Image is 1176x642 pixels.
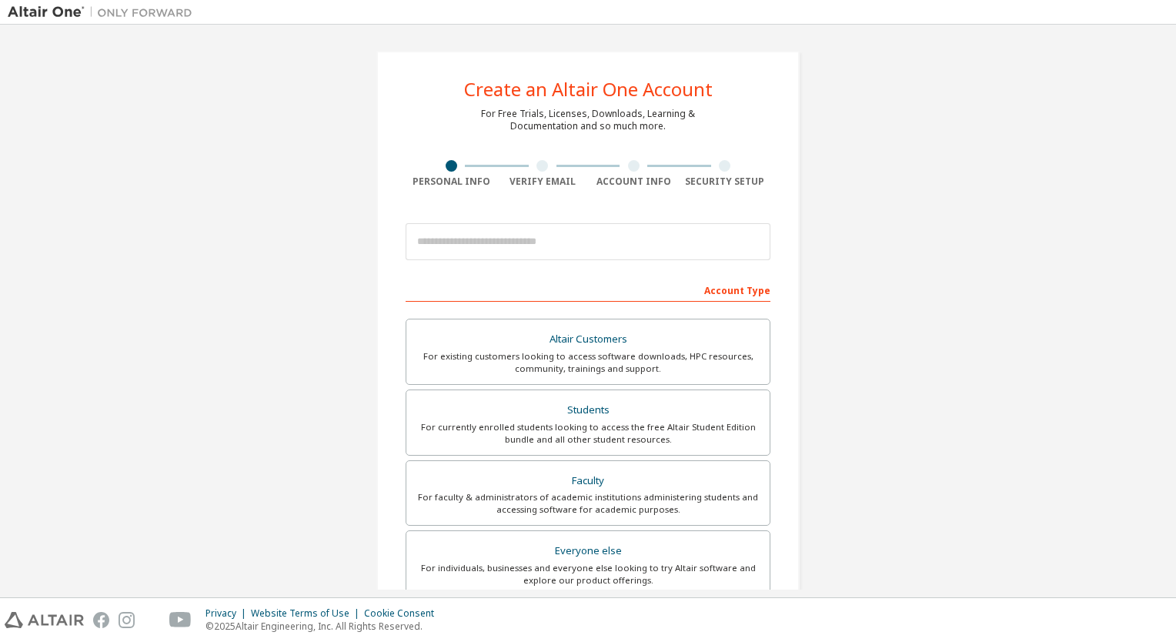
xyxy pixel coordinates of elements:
[416,421,760,446] div: For currently enrolled students looking to access the free Altair Student Edition bundle and all ...
[205,607,251,620] div: Privacy
[680,176,771,188] div: Security Setup
[416,470,760,492] div: Faculty
[406,277,770,302] div: Account Type
[416,400,760,421] div: Students
[406,176,497,188] div: Personal Info
[93,612,109,628] img: facebook.svg
[205,620,443,633] p: © 2025 Altair Engineering, Inc. All Rights Reserved.
[416,540,760,562] div: Everyone else
[464,80,713,99] div: Create an Altair One Account
[251,607,364,620] div: Website Terms of Use
[119,612,135,628] img: instagram.svg
[481,108,695,132] div: For Free Trials, Licenses, Downloads, Learning & Documentation and so much more.
[497,176,589,188] div: Verify Email
[5,612,84,628] img: altair_logo.svg
[416,491,760,516] div: For faculty & administrators of academic institutions administering students and accessing softwa...
[8,5,200,20] img: Altair One
[169,612,192,628] img: youtube.svg
[364,607,443,620] div: Cookie Consent
[416,350,760,375] div: For existing customers looking to access software downloads, HPC resources, community, trainings ...
[416,562,760,587] div: For individuals, businesses and everyone else looking to try Altair software and explore our prod...
[416,329,760,350] div: Altair Customers
[588,176,680,188] div: Account Info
